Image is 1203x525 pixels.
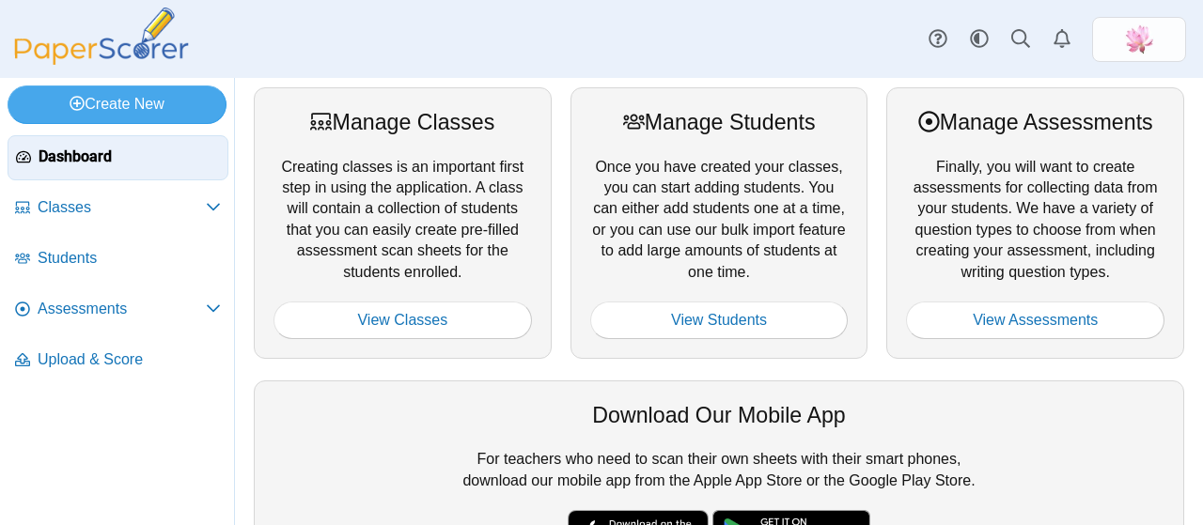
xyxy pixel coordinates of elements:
[273,107,532,137] div: Manage Classes
[886,87,1184,359] div: Finally, you will want to create assessments for collecting data from your students. We have a va...
[38,299,206,319] span: Assessments
[570,87,868,359] div: Once you have created your classes, you can start adding students. You can either add students on...
[273,400,1164,430] div: Download Our Mobile App
[590,301,849,339] a: View Students
[1124,24,1154,54] img: ps.MuGhfZT6iQwmPTCC
[906,107,1164,137] div: Manage Assessments
[906,301,1164,339] a: View Assessments
[254,87,552,359] div: Creating classes is an important first step in using the application. A class will contain a coll...
[39,147,220,167] span: Dashboard
[8,8,195,65] img: PaperScorer
[8,287,228,332] a: Assessments
[590,107,849,137] div: Manage Students
[38,349,221,370] span: Upload & Score
[8,135,228,180] a: Dashboard
[1041,19,1083,60] a: Alerts
[8,237,228,282] a: Students
[38,248,221,269] span: Students
[8,338,228,383] a: Upload & Score
[38,197,206,218] span: Classes
[1092,17,1186,62] a: ps.MuGhfZT6iQwmPTCC
[1124,24,1154,54] span: Xinmei Li
[8,85,227,123] a: Create New
[8,186,228,231] a: Classes
[8,52,195,68] a: PaperScorer
[273,301,532,339] a: View Classes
